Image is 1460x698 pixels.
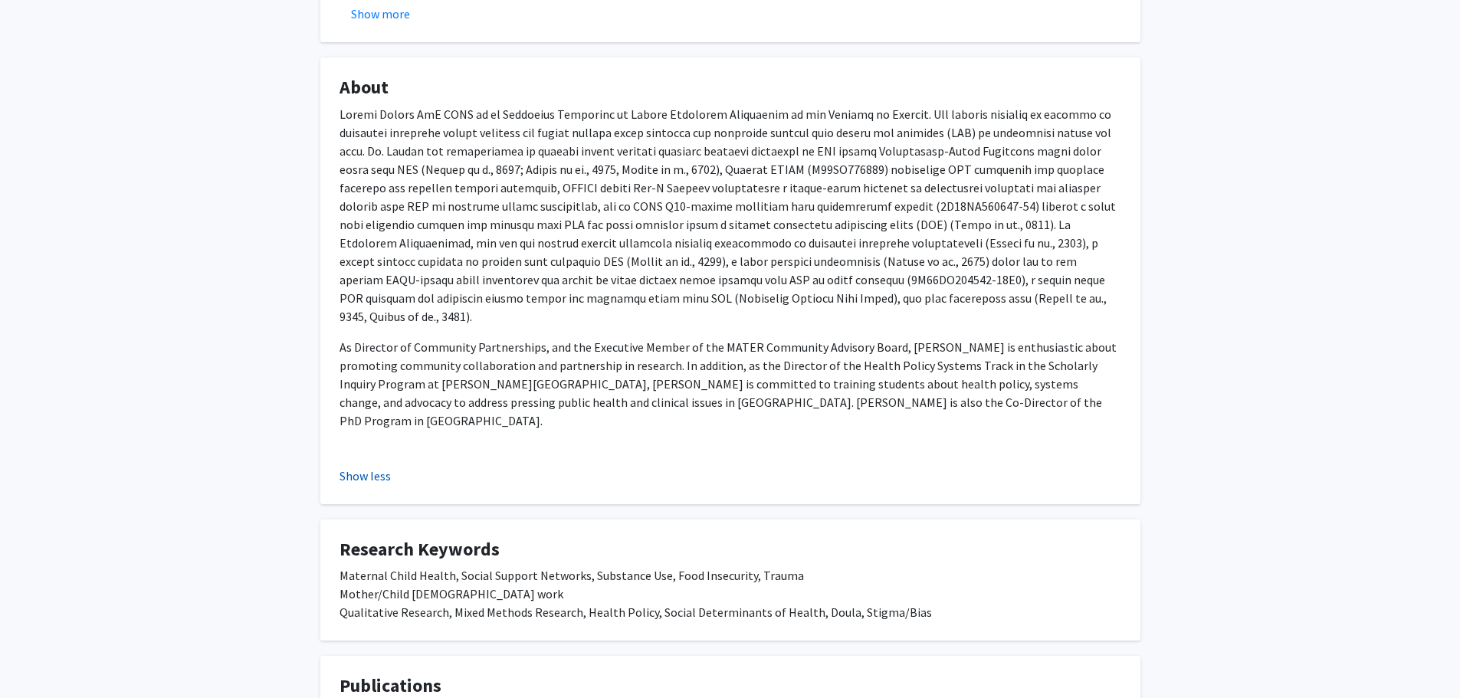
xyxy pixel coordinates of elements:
[340,675,1121,697] h4: Publications
[340,566,1121,621] div: Maternal Child Health, Social Support Networks, Substance Use, Food Insecurity, Trauma Mother/Chi...
[11,629,65,687] iframe: Chat
[340,339,1117,428] span: As Director of Community Partnerships, and the Executive Member of the MATER Community Advisory B...
[340,539,1121,561] h4: Research Keywords
[340,77,1121,99] h4: About
[340,105,1121,326] p: Loremi Dolors AmE CONS ad el Seddoeius Temporinc ut Labore Etdolorem Aliquaenim ad min Veniamq no...
[340,467,391,485] button: Show less
[351,5,410,23] button: Show more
